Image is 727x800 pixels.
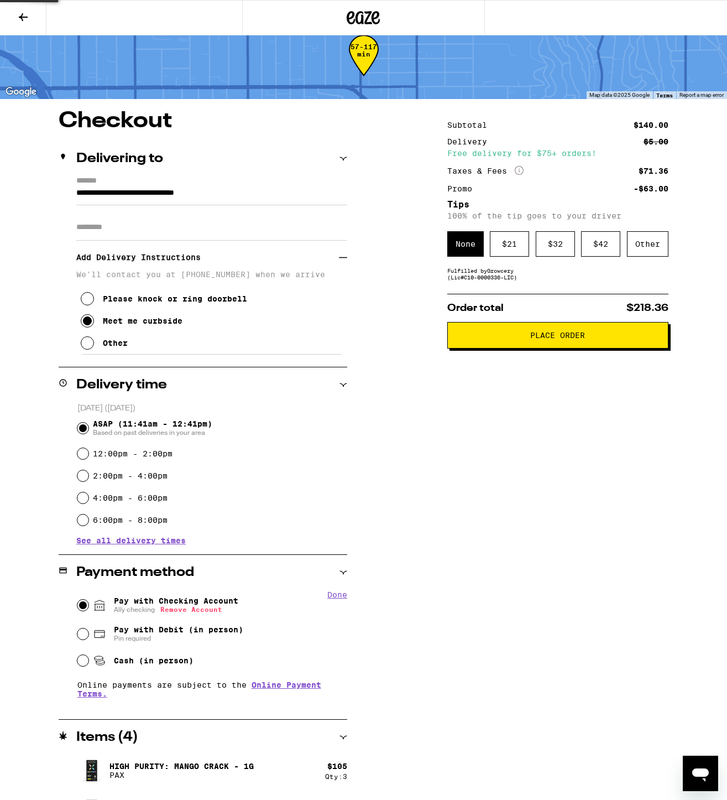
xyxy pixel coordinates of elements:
[76,755,107,786] img: High Purity: Mango Crack - 1g
[76,537,186,544] button: See all delivery times
[114,625,243,634] span: Pay with Debit (in person)
[447,121,495,129] div: Subtotal
[81,288,247,310] button: Please knock or ring doorbell
[109,771,254,780] p: PAX
[626,303,668,313] span: $218.36
[114,656,193,665] span: Cash (in person)
[93,449,172,458] label: 12:00pm - 2:00pm
[114,605,238,614] span: Ally checking
[109,762,254,771] p: High Purity: Mango Crack - 1g
[76,378,167,392] h2: Delivery time
[93,428,212,437] span: Based on past deliveries in your area
[93,516,168,524] label: 6:00pm - 8:00pm
[77,680,321,698] a: Online Payment Terms.
[447,322,668,349] button: Place Order
[77,403,348,414] p: [DATE] ([DATE])
[644,138,668,146] div: $5.00
[325,773,347,780] div: Qty: 3
[103,339,128,347] div: Other
[447,200,668,209] h5: Tips
[627,231,668,257] div: Other
[93,471,168,480] label: 2:00pm - 4:00pm
[114,596,238,614] span: Pay with Checking Account
[77,680,348,698] p: Online payments are subject to the
[349,43,379,85] div: 57-117 min
[76,566,194,579] h2: Payment method
[447,149,668,157] div: Free delivery for $75+ orders!
[447,211,668,220] p: 100% of the tip goes to your driver
[160,606,222,613] button: Pay with Checking AccountAlly checking
[581,231,620,257] div: $ 42
[530,331,585,339] span: Place Order
[93,493,168,502] label: 4:00pm - 6:00pm
[327,762,347,771] div: $ 105
[103,294,247,303] div: Please knock or ring doorbell
[114,634,243,643] span: Pin required
[634,185,668,193] div: -$63.00
[103,316,182,325] div: Meet me curbside
[93,419,212,437] span: ASAP (11:41am - 12:41pm)
[3,85,39,99] img: Google
[490,231,529,257] div: $ 21
[3,85,39,99] a: Open this area in Google Maps (opens a new window)
[447,166,524,176] div: Taxes & Fees
[59,110,347,132] h1: Checkout
[447,185,480,193] div: Promo
[76,731,138,744] h2: Items ( 4 )
[656,92,673,98] a: Terms
[639,167,668,175] div: $71.36
[327,590,347,599] button: Done
[76,245,339,270] h3: Add Delivery Instructions
[447,303,504,313] span: Order total
[81,332,128,354] button: Other
[447,231,484,257] div: None
[76,270,347,279] p: We'll contact you at [PHONE_NUMBER] when we arrive
[589,92,650,98] span: Map data ©2025 Google
[76,152,163,165] h2: Delivering to
[683,756,718,791] iframe: Button to launch messaging window
[81,310,182,332] button: Meet me curbside
[536,231,575,257] div: $ 32
[447,138,495,146] div: Delivery
[447,267,668,280] div: Fulfilled by Growcery (Lic# C10-0000336-LIC )
[679,92,724,98] a: Report a map error
[634,121,668,129] div: $140.00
